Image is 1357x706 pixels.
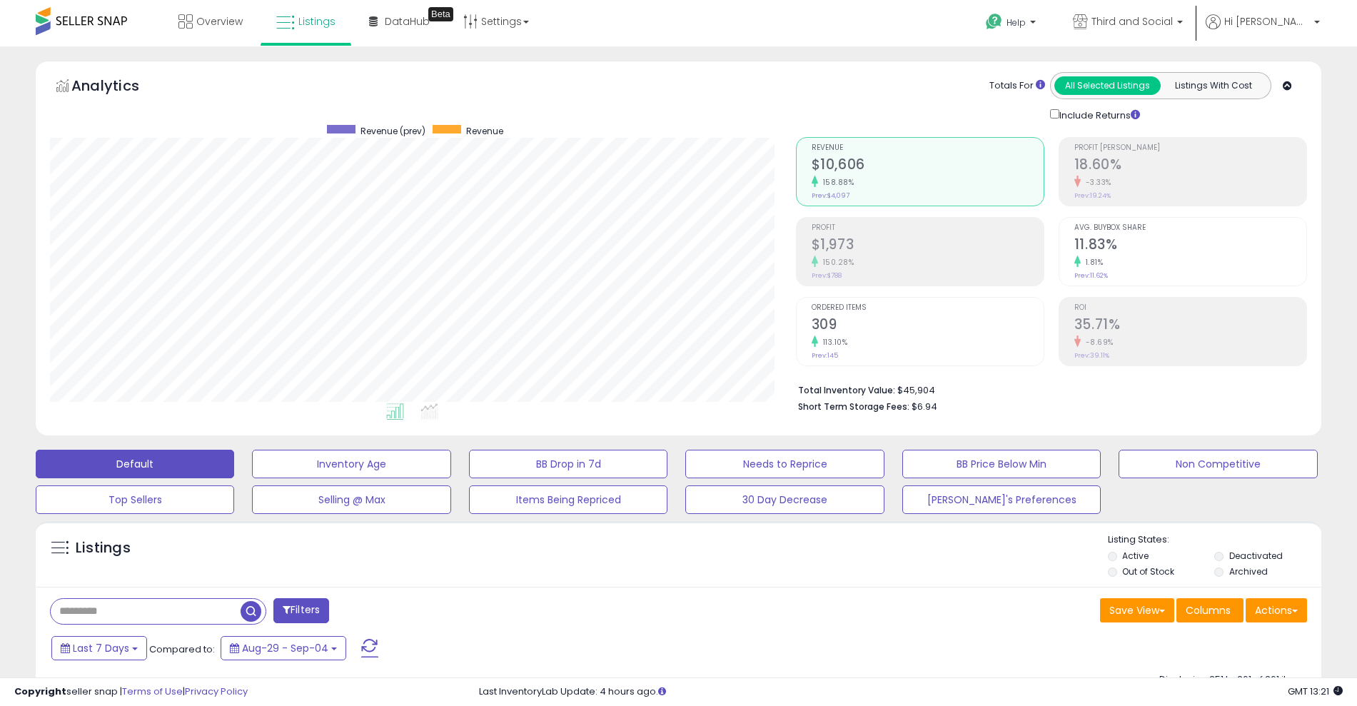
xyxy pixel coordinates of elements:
[1074,351,1109,360] small: Prev: 39.11%
[1246,598,1307,622] button: Actions
[252,485,450,514] button: Selling @ Max
[812,156,1044,176] h2: $10,606
[1186,603,1231,617] span: Columns
[1074,156,1306,176] h2: 18.60%
[14,685,66,698] strong: Copyright
[798,400,909,413] b: Short Term Storage Fees:
[1039,106,1157,123] div: Include Returns
[902,450,1101,478] button: BB Price Below Min
[812,304,1044,312] span: Ordered Items
[1119,450,1317,478] button: Non Competitive
[1224,14,1310,29] span: Hi [PERSON_NAME]
[1074,316,1306,336] h2: 35.71%
[812,271,842,280] small: Prev: $788
[252,450,450,478] button: Inventory Age
[1160,76,1266,95] button: Listings With Cost
[812,144,1044,152] span: Revenue
[469,450,667,478] button: BB Drop in 7d
[273,598,329,623] button: Filters
[122,685,183,698] a: Terms of Use
[196,14,243,29] span: Overview
[685,450,884,478] button: Needs to Reprice
[685,485,884,514] button: 30 Day Decrease
[469,485,667,514] button: Items Being Repriced
[974,2,1050,46] a: Help
[1074,271,1108,280] small: Prev: 11.62%
[14,685,248,699] div: seller snap | |
[989,79,1045,93] div: Totals For
[1288,685,1343,698] span: 2025-09-12 13:21 GMT
[1159,673,1307,687] div: Displaying 251 to 261 of 261 items
[466,125,503,137] span: Revenue
[1176,598,1244,622] button: Columns
[1074,304,1306,312] span: ROI
[1206,14,1320,46] a: Hi [PERSON_NAME]
[1081,177,1111,188] small: -3.33%
[818,177,854,188] small: 158.88%
[1229,565,1268,578] label: Archived
[242,641,328,655] span: Aug-29 - Sep-04
[818,257,854,268] small: 150.28%
[812,224,1044,232] span: Profit
[1108,533,1321,547] p: Listing States:
[221,636,346,660] button: Aug-29 - Sep-04
[36,450,234,478] button: Default
[1081,257,1104,268] small: 1.81%
[73,641,129,655] span: Last 7 Days
[385,14,430,29] span: DataHub
[902,485,1101,514] button: [PERSON_NAME]'s Preferences
[149,642,215,656] span: Compared to:
[912,400,937,413] span: $6.94
[298,14,336,29] span: Listings
[798,384,895,396] b: Total Inventory Value:
[1229,550,1283,562] label: Deactivated
[812,316,1044,336] h2: 309
[1074,224,1306,232] span: Avg. Buybox Share
[36,485,234,514] button: Top Sellers
[812,236,1044,256] h2: $1,973
[812,351,838,360] small: Prev: 145
[51,636,147,660] button: Last 7 Days
[1074,236,1306,256] h2: 11.83%
[798,380,1296,398] li: $45,904
[812,191,849,200] small: Prev: $4,097
[1054,76,1161,95] button: All Selected Listings
[1122,565,1174,578] label: Out of Stock
[1081,337,1114,348] small: -8.69%
[479,685,1343,699] div: Last InventoryLab Update: 4 hours ago.
[1074,144,1306,152] span: Profit [PERSON_NAME]
[1091,14,1173,29] span: Third and Social
[428,7,453,21] div: Tooltip anchor
[1122,550,1149,562] label: Active
[76,538,131,558] h5: Listings
[1074,191,1111,200] small: Prev: 19.24%
[985,13,1003,31] i: Get Help
[1007,16,1026,29] span: Help
[185,685,248,698] a: Privacy Policy
[360,125,425,137] span: Revenue (prev)
[71,76,167,99] h5: Analytics
[818,337,848,348] small: 113.10%
[1100,598,1174,622] button: Save View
